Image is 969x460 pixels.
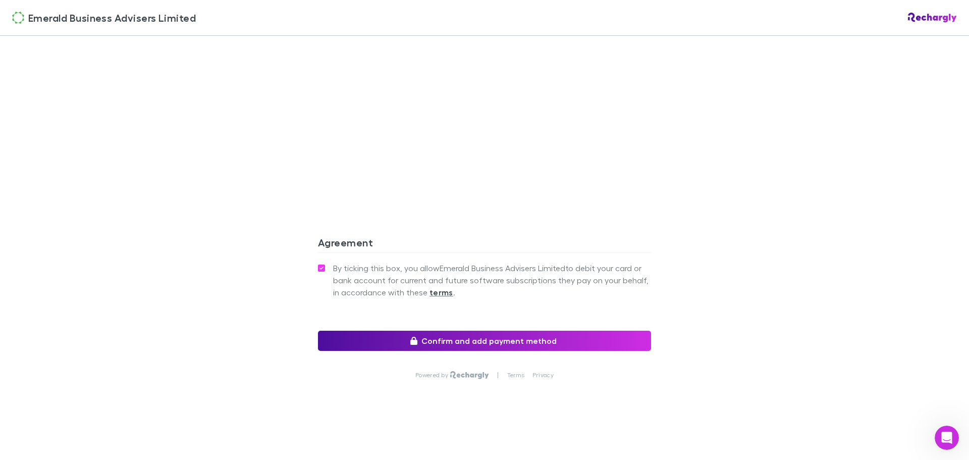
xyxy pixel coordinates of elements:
[450,371,489,379] img: Rechargly Logo
[429,287,453,297] strong: terms
[12,12,24,24] img: Emerald Business Advisers Limited's Logo
[28,10,196,25] span: Emerald Business Advisers Limited
[415,371,450,379] p: Powered by
[318,331,651,351] button: Confirm and add payment method
[318,236,651,252] h3: Agreement
[532,371,554,379] a: Privacy
[507,371,524,379] a: Terms
[497,371,499,379] p: |
[935,426,959,450] iframe: Intercom live chat
[908,13,957,23] img: Rechargly Logo
[333,262,651,298] span: By ticking this box, you allow Emerald Business Advisers Limited to debit your card or bank accou...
